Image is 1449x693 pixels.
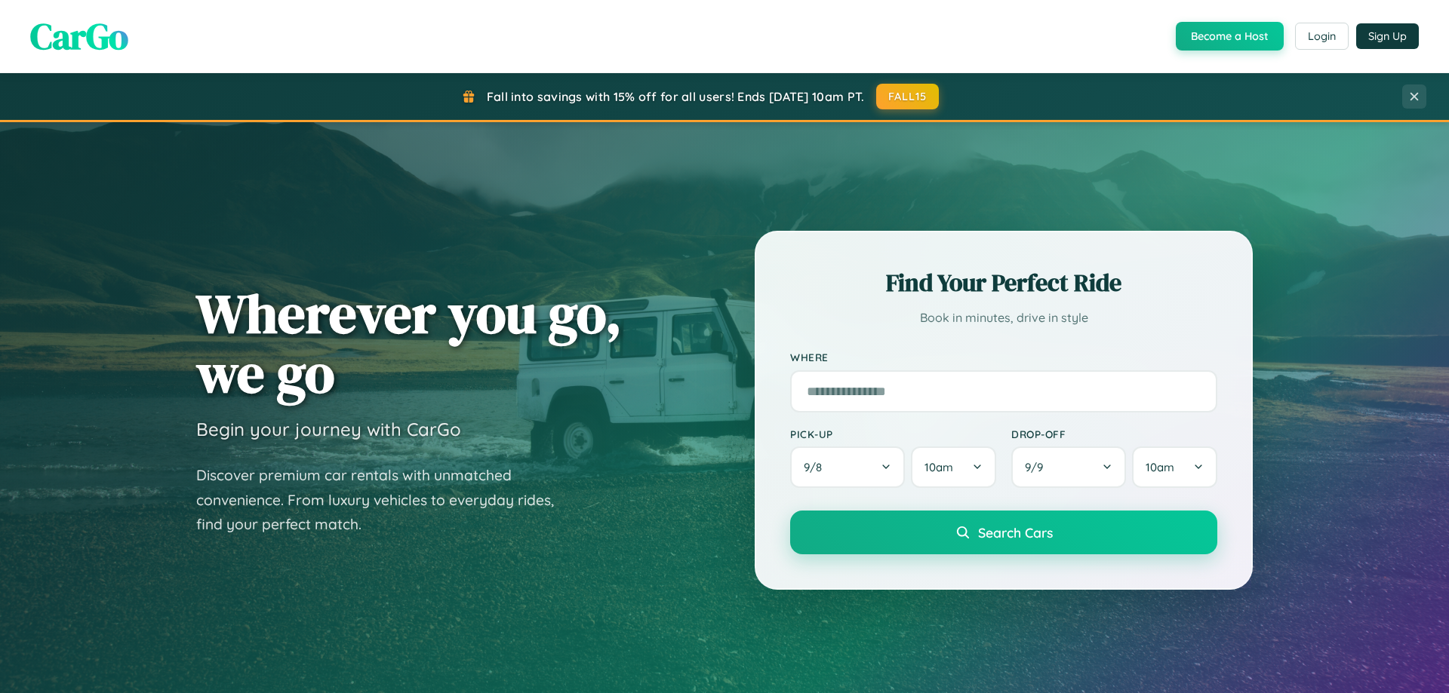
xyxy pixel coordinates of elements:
[790,307,1217,329] p: Book in minutes, drive in style
[196,418,461,440] h3: Begin your journey with CarGo
[911,446,996,488] button: 10am
[1146,460,1174,474] span: 10am
[1295,23,1349,50] button: Login
[30,11,128,61] span: CarGo
[1132,446,1217,488] button: 10am
[487,89,865,104] span: Fall into savings with 15% off for all users! Ends [DATE] 10am PT.
[196,284,622,403] h1: Wherever you go, we go
[1011,428,1217,440] label: Drop-off
[1011,446,1126,488] button: 9/9
[790,511,1217,554] button: Search Cars
[790,266,1217,299] h2: Find Your Perfect Ride
[1176,22,1284,51] button: Become a Host
[790,446,905,488] button: 9/8
[924,460,953,474] span: 10am
[790,428,996,440] label: Pick-up
[790,351,1217,364] label: Where
[804,460,829,474] span: 9 / 8
[978,524,1053,541] span: Search Cars
[1025,460,1051,474] span: 9 / 9
[876,84,940,109] button: FALL15
[1356,23,1419,49] button: Sign Up
[196,463,574,537] p: Discover premium car rentals with unmatched convenience. From luxury vehicles to everyday rides, ...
